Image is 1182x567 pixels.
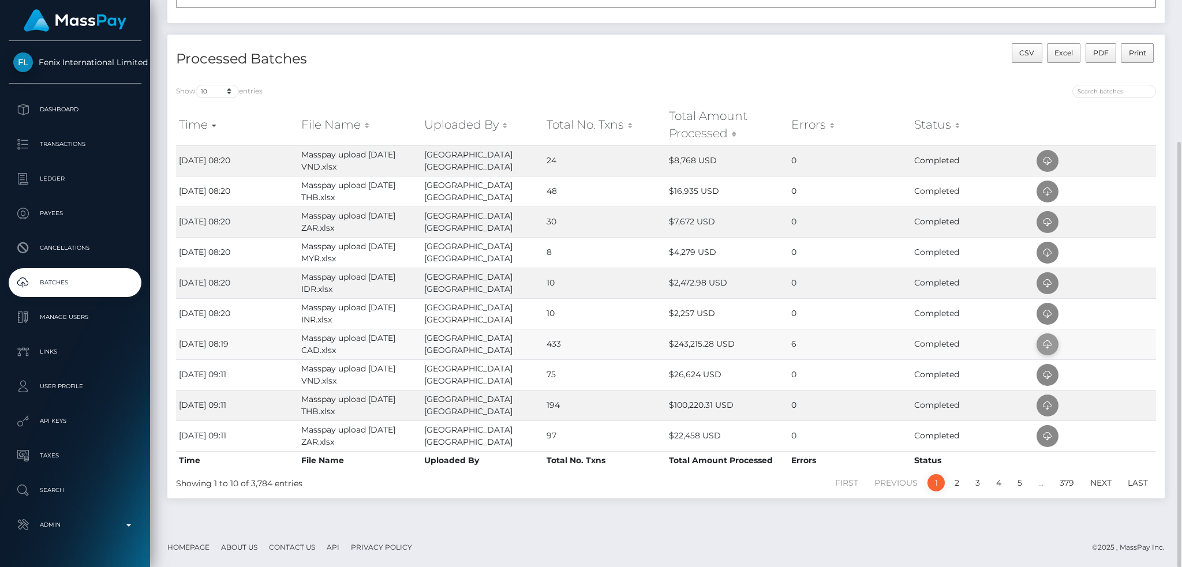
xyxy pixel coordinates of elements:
[196,85,239,98] select: Showentries
[788,420,911,451] td: 0
[911,268,1034,298] td: Completed
[1053,474,1080,491] a: 379
[421,359,544,390] td: [GEOGRAPHIC_DATA] [GEOGRAPHIC_DATA]
[9,303,141,332] a: Manage Users
[788,145,911,176] td: 0
[421,420,544,451] td: [GEOGRAPHIC_DATA] [GEOGRAPHIC_DATA]
[9,510,141,539] a: Admin
[544,268,666,298] td: 10
[9,372,141,401] a: User Profile
[24,9,126,32] img: MassPay Logo
[298,145,421,176] td: Masspay upload [DATE] VND.xlsx
[9,164,141,193] a: Ledger
[421,390,544,420] td: [GEOGRAPHIC_DATA] [GEOGRAPHIC_DATA]
[298,104,421,145] th: File Name: activate to sort column ascending
[176,473,574,490] div: Showing 1 to 10 of 3,784 entries
[13,309,137,326] p: Manage Users
[13,447,137,464] p: Taxes
[9,95,141,124] a: Dashboard
[911,390,1034,420] td: Completed
[13,343,137,361] p: Links
[298,206,421,237] td: Masspay upload [DATE] ZAR.xlsx
[13,516,137,534] p: Admin
[788,298,911,329] td: 0
[911,298,1034,329] td: Completed
[13,412,137,430] p: API Keys
[9,199,141,228] a: Payees
[788,237,911,268] td: 0
[298,359,421,390] td: Masspay upload [DATE] VND.xlsx
[911,104,1034,145] th: Status: activate to sort column ascending
[666,176,788,206] td: $16,935 USD
[788,329,911,359] td: 6
[788,451,911,470] th: Errors
[13,136,137,153] p: Transactions
[544,145,666,176] td: 24
[1019,48,1034,57] span: CSV
[9,57,141,67] span: Fenix International Limited
[666,237,788,268] td: $4,279 USD
[1084,474,1118,491] a: Next
[666,420,788,451] td: $22,458 USD
[1092,541,1173,554] div: © 2025 , MassPay Inc.
[298,420,421,451] td: Masspay upload [DATE] ZAR.xlsx
[788,206,911,237] td: 0
[176,176,298,206] td: [DATE] 08:20
[788,268,911,298] td: 0
[544,451,666,470] th: Total No. Txns
[421,268,544,298] td: [GEOGRAPHIC_DATA] [GEOGRAPHIC_DATA]
[13,239,137,257] p: Cancellations
[176,206,298,237] td: [DATE] 08:20
[1121,474,1154,491] a: Last
[176,237,298,268] td: [DATE] 08:20
[176,268,298,298] td: [DATE] 08:20
[298,298,421,329] td: Masspay upload [DATE] INR.xlsx
[216,538,262,556] a: About Us
[421,451,544,470] th: Uploaded By
[969,474,986,491] a: 3
[788,390,911,420] td: 0
[298,451,421,470] th: File Name
[788,104,911,145] th: Errors: activate to sort column ascending
[1093,48,1109,57] span: PDF
[1129,48,1146,57] span: Print
[544,237,666,268] td: 8
[911,145,1034,176] td: Completed
[1086,43,1117,63] button: PDF
[176,104,298,145] th: Time: activate to sort column ascending
[544,420,666,451] td: 97
[163,538,214,556] a: Homepage
[1072,85,1156,98] input: Search batches
[911,329,1034,359] td: Completed
[9,337,141,366] a: Links
[176,451,298,470] th: Time
[9,234,141,262] a: Cancellations
[9,407,141,435] a: API Keys
[948,474,966,491] a: 2
[13,378,137,395] p: User Profile
[421,237,544,268] td: [GEOGRAPHIC_DATA] [GEOGRAPHIC_DATA]
[176,49,657,69] h4: Processed Batches
[298,268,421,298] td: Masspay upload [DATE] IDR.xlsx
[544,359,666,390] td: 75
[666,104,788,145] th: Total Amount Processed: activate to sort column ascending
[346,538,417,556] a: Privacy Policy
[544,329,666,359] td: 433
[13,170,137,187] p: Ledger
[298,329,421,359] td: Masspay upload [DATE] CAD.xlsx
[13,101,137,118] p: Dashboard
[9,268,141,297] a: Batches
[1047,43,1081,63] button: Excel
[544,390,666,420] td: 194
[788,176,911,206] td: 0
[176,390,298,420] td: [DATE] 09:11
[13,482,137,499] p: Search
[9,130,141,159] a: Transactions
[544,104,666,145] th: Total No. Txns: activate to sort column ascending
[322,538,344,556] a: API
[666,298,788,329] td: $2,257 USD
[298,390,421,420] td: Masspay upload [DATE] THB.xlsx
[911,206,1034,237] td: Completed
[666,329,788,359] td: $243,215.28 USD
[1121,43,1154,63] button: Print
